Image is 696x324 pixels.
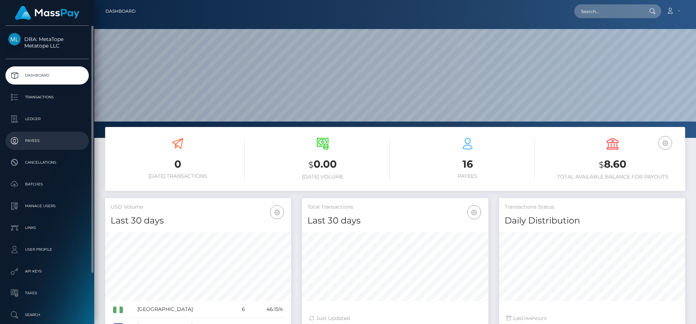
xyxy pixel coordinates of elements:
img: NG.png [113,307,123,313]
h3: 8.60 [546,157,680,172]
a: Batches [5,175,89,193]
img: MassPay Logo [15,6,79,20]
a: API Keys [5,262,89,280]
p: Manage Users [8,201,86,212]
div: Last hours [506,315,678,322]
h6: [DATE] Transactions [111,173,245,179]
a: Manage Users [5,197,89,215]
a: Dashboard [105,4,136,19]
a: Ledger [5,110,89,128]
p: Taxes [8,288,86,299]
span: DBA: MetaTope Metatope LLC [5,36,89,49]
a: Dashboard [5,66,89,85]
h6: Payees [401,173,535,179]
input: Search... [574,4,642,18]
h3: 0 [111,157,245,171]
img: Metatope LLC [8,33,21,45]
p: Cancellations [8,157,86,168]
p: Search [8,309,86,320]
p: Batches [8,179,86,190]
span: 144 [524,315,532,321]
p: API Keys [8,266,86,277]
h4: Last 30 days [111,214,286,227]
h5: USD Volume [111,204,286,211]
a: User Profile [5,241,89,259]
p: User Profile [8,244,86,255]
h5: Transactions Status [505,204,680,211]
a: Taxes [5,284,89,302]
small: $ [308,160,314,170]
div: Just Updated [309,315,481,322]
p: Links [8,222,86,233]
small: $ [599,160,604,170]
p: Payees [8,135,86,146]
a: Links [5,219,89,237]
h3: 0.00 [256,157,390,172]
a: Cancellations [5,153,89,172]
td: [GEOGRAPHIC_DATA] [135,301,234,318]
a: Transactions [5,88,89,106]
td: 6 [234,301,248,318]
h6: Total Available Balance for Payouts [546,174,680,180]
td: 46.15% [248,301,286,318]
h5: Total Transactions [307,204,482,211]
h4: Last 30 days [307,214,482,227]
p: Ledger [8,114,86,124]
h6: [DATE] Volume [256,174,390,180]
p: Dashboard [8,70,86,81]
a: Search [5,306,89,324]
h4: Daily Distribution [505,214,680,227]
a: Payees [5,132,89,150]
h3: 16 [401,157,535,171]
p: Transactions [8,92,86,103]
